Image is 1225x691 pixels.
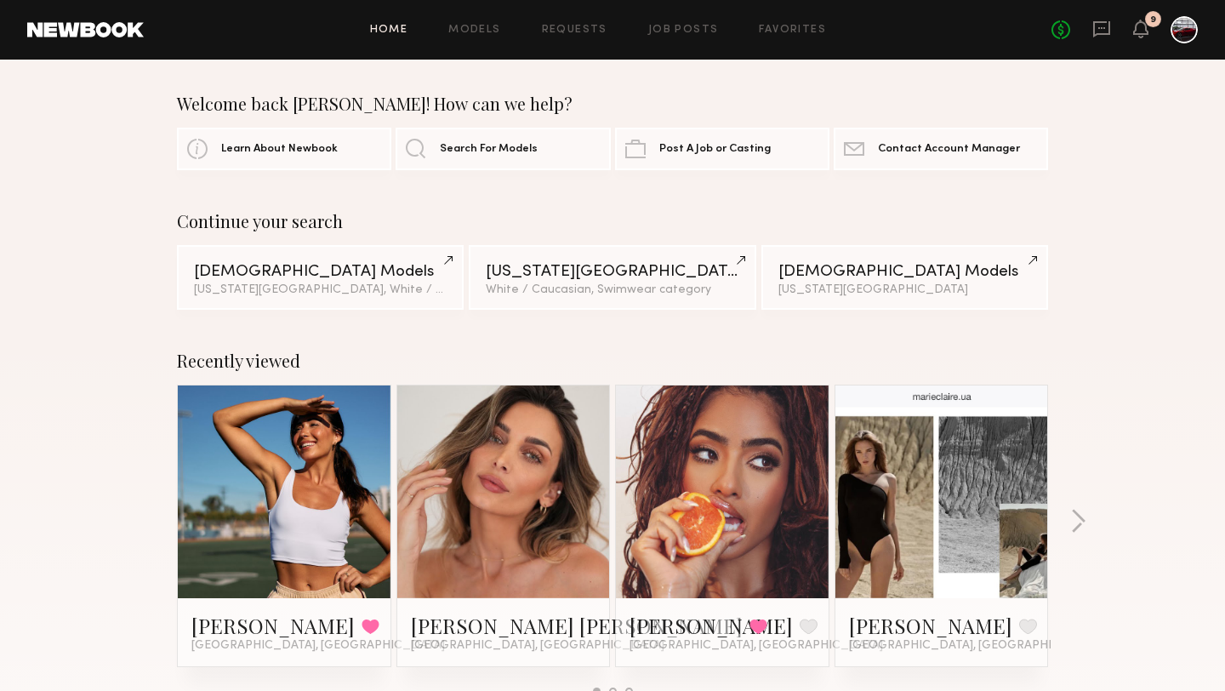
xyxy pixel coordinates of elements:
a: [US_STATE][GEOGRAPHIC_DATA]White / Caucasian, Swimwear category [469,245,755,310]
span: Search For Models [440,144,538,155]
a: Learn About Newbook [177,128,391,170]
a: [PERSON_NAME] [PERSON_NAME] [411,612,743,639]
div: Recently viewed [177,351,1048,371]
span: [GEOGRAPHIC_DATA], [GEOGRAPHIC_DATA] [191,639,445,653]
a: [PERSON_NAME] [630,612,793,639]
div: Welcome back [PERSON_NAME]! How can we help? [177,94,1048,114]
div: [DEMOGRAPHIC_DATA] Models [778,264,1031,280]
a: Favorites [759,25,826,36]
a: Requests [542,25,607,36]
a: Job Posts [648,25,719,36]
div: [US_STATE][GEOGRAPHIC_DATA], White / Caucasian [194,284,447,296]
div: [US_STATE][GEOGRAPHIC_DATA] [778,284,1031,296]
a: Models [448,25,500,36]
a: Post A Job or Casting [615,128,829,170]
span: Contact Account Manager [878,144,1020,155]
div: White / Caucasian, Swimwear category [486,284,738,296]
div: [US_STATE][GEOGRAPHIC_DATA] [486,264,738,280]
a: [DEMOGRAPHIC_DATA] Models[US_STATE][GEOGRAPHIC_DATA] [761,245,1048,310]
a: Contact Account Manager [834,128,1048,170]
a: [DEMOGRAPHIC_DATA] Models[US_STATE][GEOGRAPHIC_DATA], White / Caucasian [177,245,464,310]
div: 9 [1150,15,1156,25]
div: [DEMOGRAPHIC_DATA] Models [194,264,447,280]
span: [GEOGRAPHIC_DATA], [GEOGRAPHIC_DATA] [411,639,664,653]
a: [PERSON_NAME] [849,612,1012,639]
a: [PERSON_NAME] [191,612,355,639]
span: Post A Job or Casting [659,144,771,155]
span: [GEOGRAPHIC_DATA], [GEOGRAPHIC_DATA] [849,639,1102,653]
a: Search For Models [396,128,610,170]
div: Continue your search [177,211,1048,231]
span: [GEOGRAPHIC_DATA], [GEOGRAPHIC_DATA] [630,639,883,653]
span: Learn About Newbook [221,144,338,155]
a: Home [370,25,408,36]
